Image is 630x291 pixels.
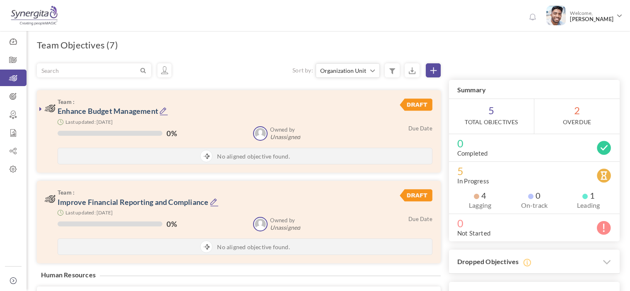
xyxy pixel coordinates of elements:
label: Completed [457,149,488,157]
input: Search [37,64,139,77]
a: Notifications [526,11,539,24]
span: 2 [534,99,620,134]
img: Photo [546,6,566,25]
img: Logo [10,5,59,26]
a: Enhance Budget Management [58,106,158,115]
span: 0 [457,219,611,227]
a: Create Objective [426,63,441,77]
h1: Team Objectives (7) [37,39,118,51]
small: Last updated: [DATE] [65,209,113,216]
label: In Progress [457,177,489,185]
small: Due Date [408,216,432,222]
span: Unassigned [270,224,300,231]
img: DraftStatus.svg [400,189,432,202]
a: Improve Financial Reporting and Compliance [58,197,208,207]
small: Export [405,63,420,77]
span: Welcome, [566,6,616,26]
h4: Human Resources [37,271,100,279]
span: No aligned objective found. [217,243,290,251]
b: Owned by [270,126,295,133]
a: Photo Welcome,[PERSON_NAME] [543,2,626,27]
span: [PERSON_NAME] [570,16,613,22]
label: Total Objectives [465,118,518,126]
span: No aligned objective found. [217,152,290,161]
label: OverDue [563,118,591,126]
label: 0% [167,129,176,137]
b: Owned by [270,217,295,224]
img: DraftStatus.svg [400,99,432,111]
span: 4 [474,191,486,200]
label: Not Started [457,229,490,237]
span: Organization Unit [320,67,369,75]
small: Last updated: [DATE] [65,119,113,125]
i: Filter [389,67,395,75]
a: Objectives assigned to me [157,63,171,77]
a: Edit Objective [210,197,219,208]
h3: Dropped Objectives [449,250,620,274]
small: Due Date [408,125,432,132]
span: 0 [457,139,611,147]
b: Team : [58,189,75,196]
a: Edit Objective [159,106,168,117]
b: Team : [58,98,75,105]
span: 5 [457,167,611,175]
span: Unassigned [270,134,300,140]
span: 1 [582,191,595,200]
label: Lagging [457,201,503,209]
label: Leading [565,201,611,209]
span: 0 [528,191,541,200]
label: On-track [512,201,558,209]
label: Sort by: [292,66,313,75]
h3: Summary [449,80,620,99]
span: 5 [449,99,534,134]
label: 0% [167,220,176,228]
button: Organization Unit [316,63,380,78]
